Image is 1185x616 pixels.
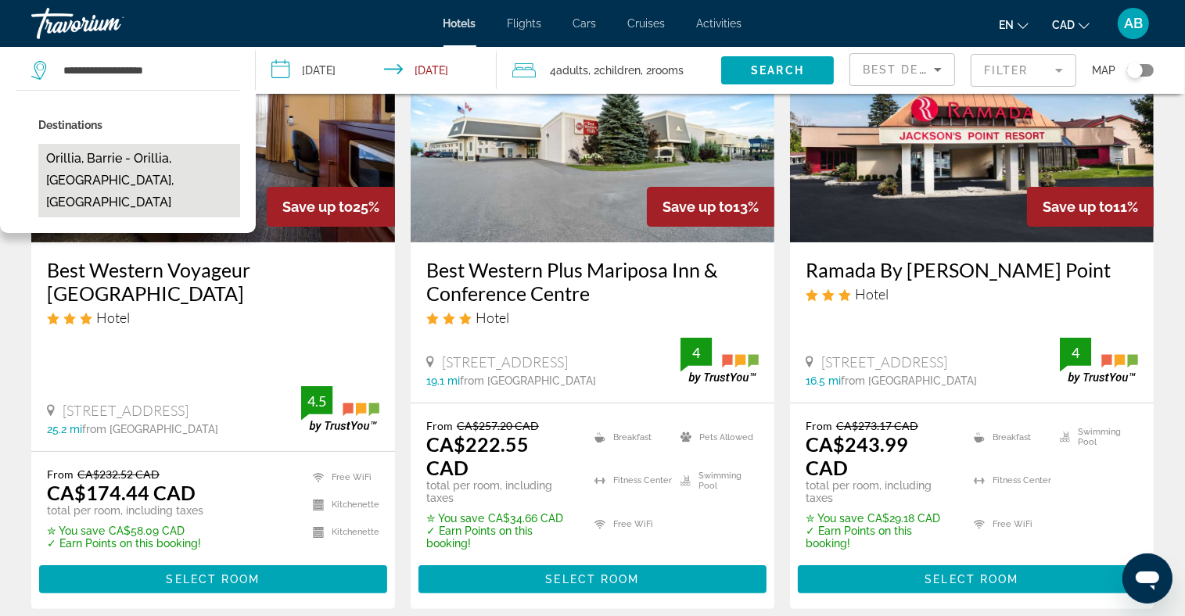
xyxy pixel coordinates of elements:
[63,402,189,419] span: [STREET_ADDRESS]
[587,463,673,499] li: Fitness Center
[426,479,575,504] p: total per room, including taxes
[588,59,641,81] span: , 2
[47,537,203,550] p: ✓ Earn Points on this booking!
[806,512,954,525] p: CA$29.18 CAD
[806,432,908,479] ins: CA$243.99 CAD
[545,573,639,586] span: Select Room
[47,525,203,537] p: CA$58.09 CAD
[1060,338,1138,384] img: trustyou-badge.svg
[457,419,539,432] del: CA$257.20 CAD
[1052,419,1138,455] li: Swimming Pool
[1122,553,1172,603] iframe: Кнопка запуска окна обмена сообщениями
[82,423,218,435] span: from [GEOGRAPHIC_DATA]
[966,463,1052,499] li: Fitness Center
[821,353,947,371] span: [STREET_ADDRESS]
[680,343,712,362] div: 4
[508,17,542,30] a: Flights
[166,573,260,586] span: Select Room
[556,64,588,77] span: Adults
[443,17,476,30] a: Hotels
[863,63,944,76] span: Best Deals
[426,258,759,305] a: Best Western Plus Mariposa Inn & Conference Centre
[1052,19,1075,31] span: CAD
[806,258,1138,281] a: Ramada By [PERSON_NAME] Point
[1052,13,1090,36] button: Change currency
[663,199,733,215] span: Save up to
[426,512,575,525] p: CA$34.66 CAD
[47,258,379,305] h3: Best Western Voyageur [GEOGRAPHIC_DATA]
[256,47,496,94] button: Check-in date: Sep 27, 2025 Check-out date: Sep 28, 2025
[282,199,353,215] span: Save up to
[587,507,673,543] li: Free WiFi
[1027,187,1154,227] div: 11%
[806,525,954,550] p: ✓ Earn Points on this booking!
[971,53,1076,88] button: Filter
[47,309,379,326] div: 3 star Hotel
[966,419,1052,455] li: Breakfast
[806,374,841,387] span: 16.5 mi
[1124,16,1143,31] span: AB
[751,64,804,77] span: Search
[1113,7,1154,40] button: User Menu
[418,565,767,593] button: Select Room
[497,47,721,94] button: Travelers: 4 adults, 2 children
[47,467,74,481] span: From
[841,374,977,387] span: from [GEOGRAPHIC_DATA]
[426,419,453,432] span: From
[641,59,684,81] span: , 2
[806,285,1138,303] div: 3 star Hotel
[39,569,387,586] a: Select Room
[966,507,1052,543] li: Free WiFi
[77,467,160,481] del: CA$232.52 CAD
[418,569,767,586] a: Select Room
[863,60,942,79] mat-select: Sort by
[697,17,742,30] a: Activities
[925,573,1018,586] span: Select Room
[647,187,774,227] div: 13%
[599,64,641,77] span: Children
[47,423,82,435] span: 25.2 mi
[476,309,509,326] span: Hotel
[47,504,203,517] p: total per room, including taxes
[680,338,759,384] img: trustyou-badge.svg
[1060,343,1091,362] div: 4
[305,467,379,487] li: Free WiFi
[673,419,759,455] li: Pets Allowed
[96,309,130,326] span: Hotel
[798,565,1146,593] button: Select Room
[628,17,666,30] a: Cruises
[460,374,596,387] span: from [GEOGRAPHIC_DATA]
[47,525,105,537] span: ✮ You save
[1115,63,1154,77] button: Toggle map
[798,569,1146,586] a: Select Room
[305,522,379,542] li: Kitchenette
[31,3,188,44] a: Travorium
[999,13,1029,36] button: Change language
[573,17,597,30] a: Cars
[39,565,387,593] button: Select Room
[652,64,684,77] span: rooms
[721,56,834,84] button: Search
[442,353,568,371] span: [STREET_ADDRESS]
[426,525,575,550] p: ✓ Earn Points on this booking!
[1092,59,1115,81] span: Map
[999,19,1014,31] span: en
[673,463,759,499] li: Swimming Pool
[38,144,240,217] button: Orillia, Barrie - Orillia, [GEOGRAPHIC_DATA], [GEOGRAPHIC_DATA]
[301,392,332,410] div: 4.5
[426,512,484,525] span: ✮ You save
[426,432,529,479] ins: CA$222.55 CAD
[267,187,395,227] div: 25%
[587,419,673,455] li: Breakfast
[47,481,196,504] ins: CA$174.44 CAD
[301,386,379,432] img: trustyou-badge.svg
[806,512,864,525] span: ✮ You save
[1043,199,1113,215] span: Save up to
[426,374,460,387] span: 19.1 mi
